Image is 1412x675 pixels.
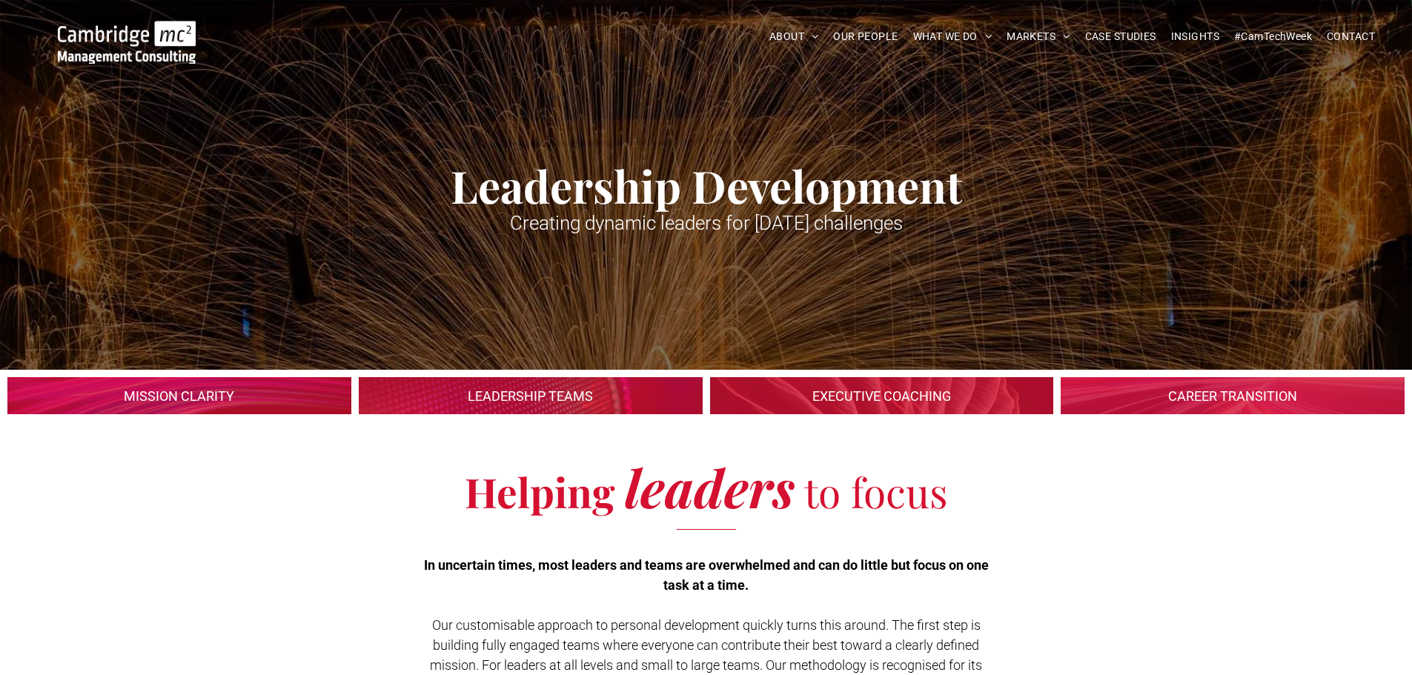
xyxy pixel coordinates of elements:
span: In uncertain times, most leaders and teams are overwhelmed and can do little but focus on one tas... [424,557,989,593]
a: Your Business Transformed | Cambridge Management Consulting [58,23,196,39]
a: Leadership Development | Cambridge Management Consulting [710,377,1054,414]
a: WHAT WE DO [906,25,1000,48]
img: Cambridge MC Logo [58,21,196,64]
a: CONTACT [1319,25,1382,48]
a: Leadership Development | Cambridge Management Consulting [7,377,351,414]
span: leaders [625,452,795,522]
span: Creating dynamic leaders for [DATE] challenges [510,212,903,234]
a: Leadership Development | Cambridge Management Consulting [359,377,703,414]
a: OUR PEOPLE [826,25,905,48]
span: Helping [465,464,614,519]
a: ABOUT [762,25,826,48]
a: CASE STUDIES [1078,25,1164,48]
a: #CamTechWeek [1227,25,1319,48]
span: Leadership Development [451,156,962,215]
a: MARKETS [999,25,1077,48]
a: INSIGHTS [1164,25,1227,48]
span: to focus [804,464,948,519]
a: Leadership Development | Cambridge Management Consulting [1061,377,1405,414]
